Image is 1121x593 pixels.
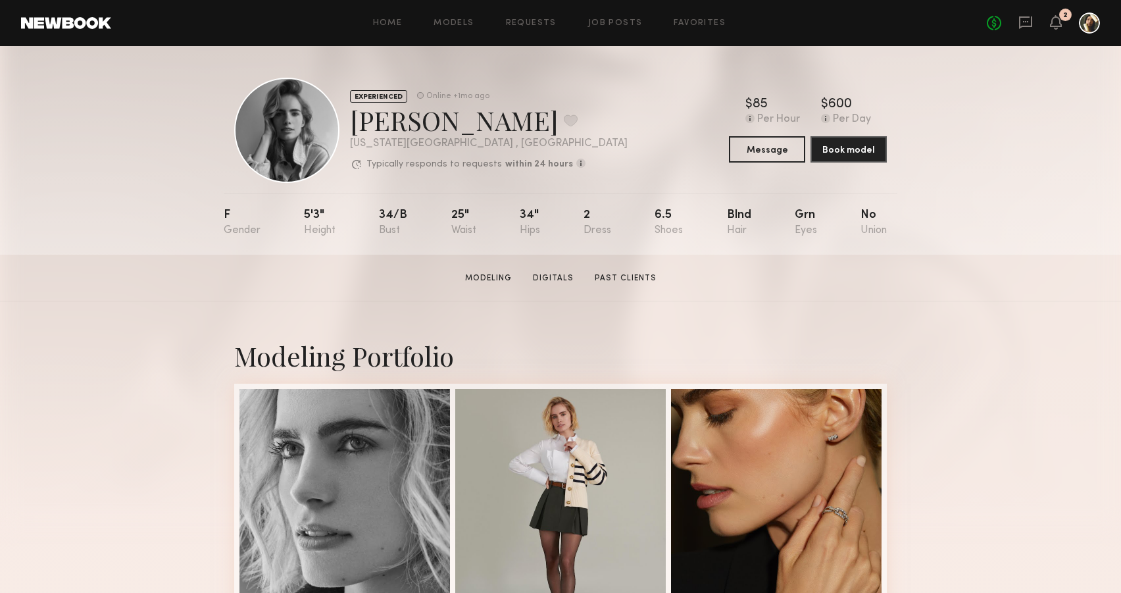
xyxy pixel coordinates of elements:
[727,209,751,236] div: Blnd
[588,19,643,28] a: Job Posts
[745,98,753,111] div: $
[460,272,517,284] a: Modeling
[589,272,662,284] a: Past Clients
[350,90,407,103] div: EXPERIENCED
[729,136,805,163] button: Message
[451,209,476,236] div: 25"
[674,19,726,28] a: Favorites
[224,209,261,236] div: F
[350,103,628,138] div: [PERSON_NAME]
[426,92,489,101] div: Online +1mo ago
[833,114,871,126] div: Per Day
[234,338,887,373] div: Modeling Portfolio
[584,209,611,236] div: 2
[520,209,540,236] div: 34"
[795,209,817,236] div: Grn
[366,160,502,169] p: Typically responds to requests
[810,136,887,163] button: Book model
[655,209,683,236] div: 6.5
[304,209,336,236] div: 5'3"
[505,160,573,169] b: within 24 hours
[379,209,407,236] div: 34/b
[350,138,628,149] div: [US_STATE][GEOGRAPHIC_DATA] , [GEOGRAPHIC_DATA]
[528,272,579,284] a: Digitals
[506,19,557,28] a: Requests
[821,98,828,111] div: $
[1063,12,1068,19] div: 2
[860,209,887,236] div: No
[757,114,800,126] div: Per Hour
[828,98,852,111] div: 600
[373,19,403,28] a: Home
[434,19,474,28] a: Models
[753,98,768,111] div: 85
